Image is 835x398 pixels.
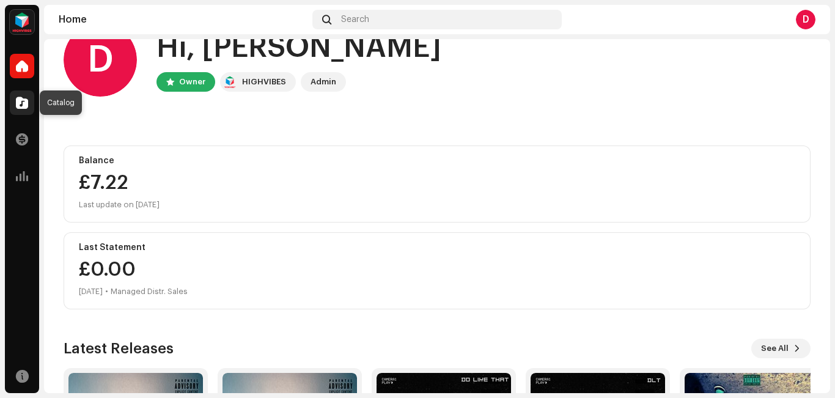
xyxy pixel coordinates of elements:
[796,10,815,29] div: D
[223,75,237,89] img: feab3aad-9b62-475c-8caf-26f15a9573ee
[156,28,441,67] div: Hi, [PERSON_NAME]
[242,75,286,89] div: HIGHVIBES
[311,75,336,89] div: Admin
[761,336,789,361] span: See All
[341,15,369,24] span: Search
[179,75,205,89] div: Owner
[59,15,307,24] div: Home
[105,284,108,299] div: •
[111,284,188,299] div: Managed Distr. Sales
[79,243,795,252] div: Last Statement
[64,146,811,223] re-o-card-value: Balance
[79,156,795,166] div: Balance
[10,10,34,34] img: feab3aad-9b62-475c-8caf-26f15a9573ee
[79,284,103,299] div: [DATE]
[64,23,137,97] div: D
[79,197,795,212] div: Last update on [DATE]
[64,339,174,358] h3: Latest Releases
[64,232,811,309] re-o-card-value: Last Statement
[751,339,811,358] button: See All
